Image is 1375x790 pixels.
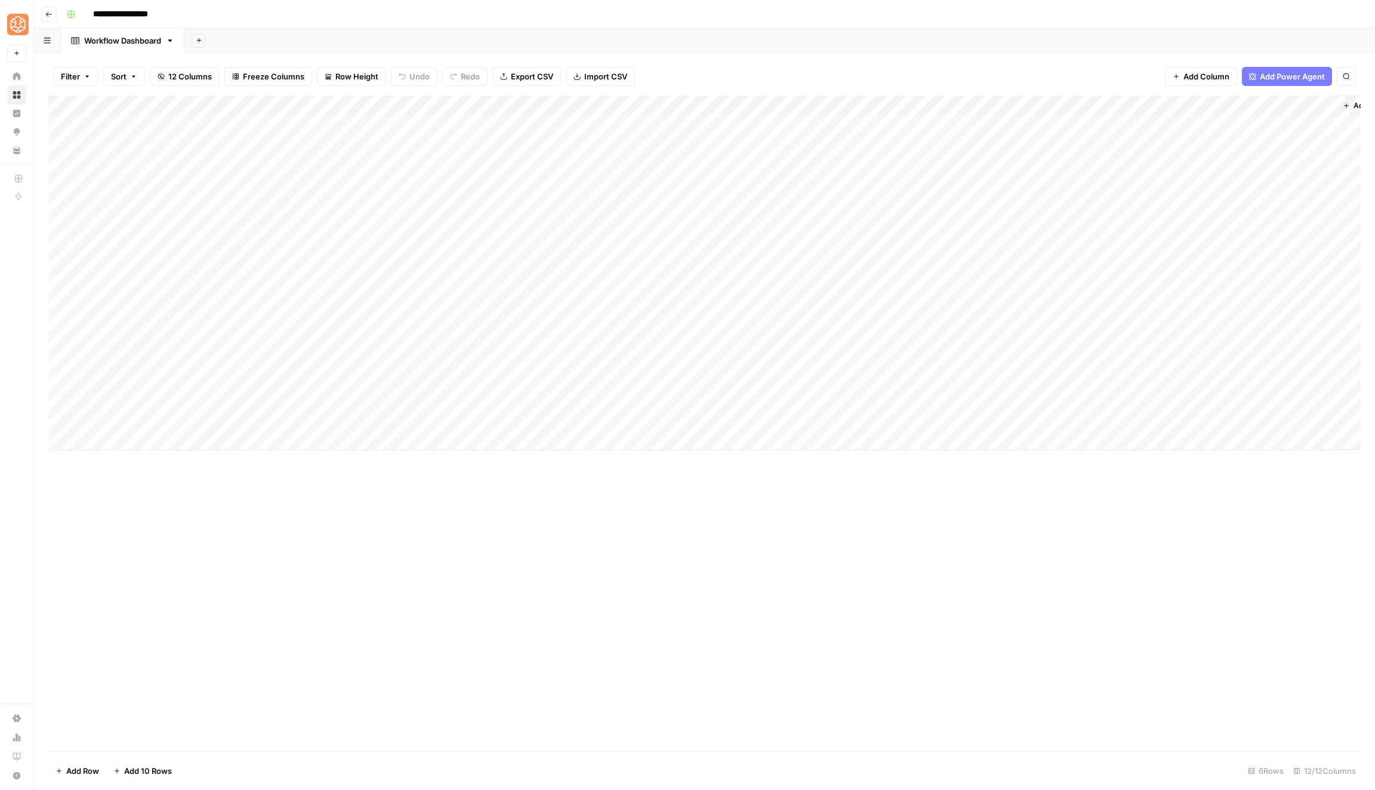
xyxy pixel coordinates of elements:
span: Add Power Agent [1260,70,1325,82]
span: Add Row [66,765,99,777]
a: Opportunities [7,122,26,142]
a: Your Data [7,141,26,160]
span: Filter [61,70,80,82]
button: Freeze Columns [224,67,312,86]
button: Add Row [48,761,106,780]
img: SimpleTiger Logo [7,14,29,35]
button: Add 10 Rows [106,761,179,780]
div: 6 Rows [1243,761,1288,780]
span: Row Height [335,70,378,82]
button: Filter [53,67,98,86]
button: Export CSV [492,67,561,86]
span: Add 10 Rows [124,765,172,777]
span: Sort [111,70,127,82]
span: Freeze Columns [243,70,304,82]
button: Sort [103,67,145,86]
a: Home [7,67,26,86]
button: Add Column [1165,67,1237,86]
span: Import CSV [584,70,627,82]
a: Settings [7,709,26,728]
button: 12 Columns [150,67,220,86]
button: Import CSV [566,67,635,86]
div: Workflow Dashboard [84,35,161,47]
span: Undo [409,70,430,82]
div: 12/12 Columns [1288,761,1361,780]
a: Usage [7,728,26,747]
button: Workspace: SimpleTiger [7,10,26,39]
span: Redo [461,70,480,82]
button: Help + Support [7,766,26,785]
button: Add Power Agent [1242,67,1332,86]
span: 12 Columns [168,70,212,82]
button: Redo [442,67,488,86]
a: Browse [7,85,26,104]
a: Workflow Dashboard [61,29,184,53]
span: Export CSV [511,70,553,82]
button: Undo [391,67,437,86]
span: Add Column [1183,70,1229,82]
a: Insights [7,104,26,123]
a: Learning Hub [7,747,26,766]
button: Row Height [317,67,386,86]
